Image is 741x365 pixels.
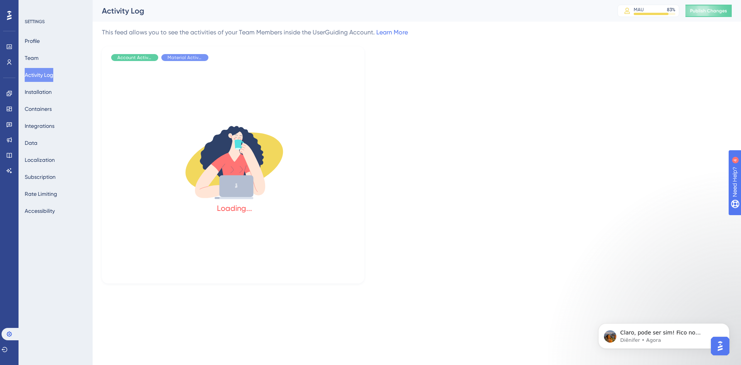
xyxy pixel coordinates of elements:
button: Rate Limiting [25,187,57,201]
span: Publish Changes [690,8,727,14]
button: Containers [25,102,52,116]
div: MAU [634,7,644,13]
button: Accessibility [25,204,55,218]
div: This feed allows you to see the activities of your Team Members inside the UserGuiding Account. [102,28,408,37]
button: Team [25,51,39,65]
iframe: Intercom notifications mensagem [587,307,741,361]
span: Need Help? [19,2,49,11]
button: Activity Log [25,68,53,82]
span: Account Activity [117,54,152,61]
button: Installation [25,85,52,99]
button: Data [25,136,37,150]
button: Publish Changes [685,5,732,17]
button: Profile [25,34,40,48]
button: Integrations [25,119,54,133]
span: Material Activity [167,54,202,61]
a: Learn More [376,29,408,36]
button: Localization [25,153,55,167]
iframe: UserGuiding AI Assistant Launcher [709,334,732,358]
div: SETTINGS [25,19,87,25]
div: Activity Log [102,5,598,16]
div: 4 [54,4,56,10]
div: 83 % [667,7,675,13]
div: Loading... [217,203,252,214]
button: Subscription [25,170,56,184]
